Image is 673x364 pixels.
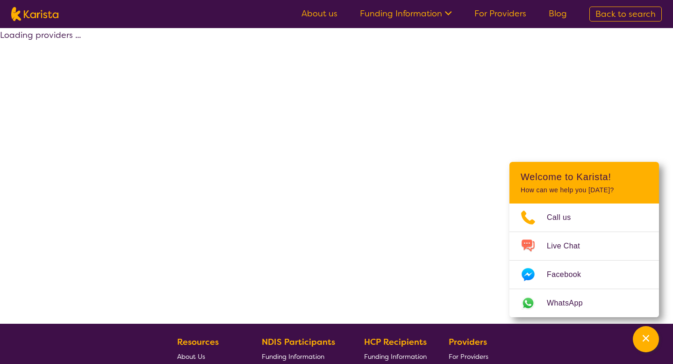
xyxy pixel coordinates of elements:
a: Funding Information [360,8,452,19]
button: Channel Menu [633,326,659,352]
a: About Us [177,349,240,364]
a: About us [301,8,337,19]
a: For Providers [449,349,492,364]
img: Karista logo [11,7,58,21]
span: WhatsApp [547,296,594,310]
a: For Providers [474,8,526,19]
span: Funding Information [262,352,324,361]
a: Web link opens in a new tab. [509,289,659,317]
b: Providers [449,336,487,348]
span: Facebook [547,268,592,282]
ul: Choose channel [509,204,659,317]
a: Back to search [589,7,662,22]
a: Funding Information [364,349,427,364]
span: About Us [177,352,205,361]
b: HCP Recipients [364,336,427,348]
span: Back to search [595,8,656,20]
span: Live Chat [547,239,591,253]
b: NDIS Participants [262,336,335,348]
span: Call us [547,211,582,225]
span: For Providers [449,352,488,361]
b: Resources [177,336,219,348]
p: How can we help you [DATE]? [521,186,648,194]
a: Blog [549,8,567,19]
a: Funding Information [262,349,342,364]
h2: Welcome to Karista! [521,171,648,182]
span: Funding Information [364,352,427,361]
div: Channel Menu [509,162,659,317]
